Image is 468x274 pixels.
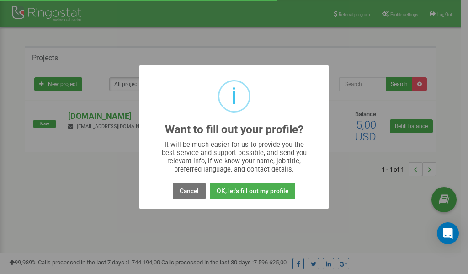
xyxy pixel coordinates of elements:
[210,183,295,199] button: OK, let's fill out my profile
[165,124,303,136] h2: Want to fill out your profile?
[157,140,311,173] div: It will be much easier for us to provide you the best service and support possible, and send you ...
[173,183,206,199] button: Cancel
[231,81,237,111] div: i
[437,222,459,244] div: Open Intercom Messenger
